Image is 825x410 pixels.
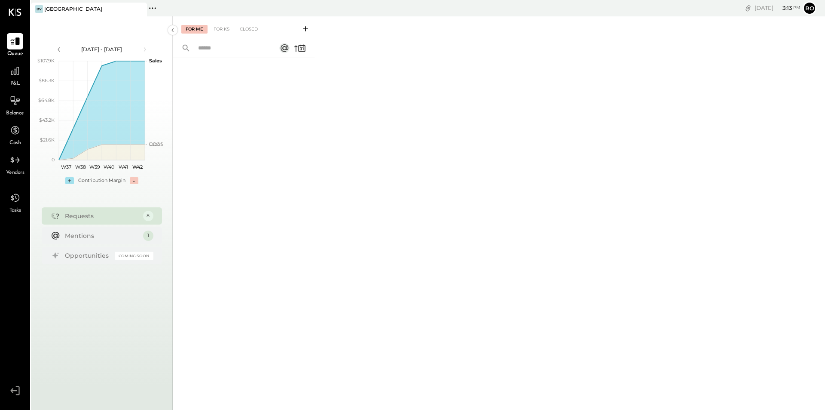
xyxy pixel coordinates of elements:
[0,190,30,215] a: Tasks
[61,164,71,170] text: W37
[130,177,138,184] div: -
[744,3,752,12] div: copy link
[6,169,24,177] span: Vendors
[235,25,262,34] div: Closed
[78,177,125,184] div: Contribution Margin
[132,164,143,170] text: W42
[149,141,162,147] text: Labor
[7,50,23,58] span: Queue
[6,110,24,117] span: Balance
[0,63,30,88] a: P&L
[52,157,55,163] text: 0
[181,25,208,34] div: For Me
[149,58,162,64] text: Sales
[209,25,234,34] div: For KS
[119,164,128,170] text: W41
[37,58,55,64] text: $107.9K
[9,207,21,215] span: Tasks
[0,92,30,117] a: Balance
[803,1,816,15] button: Ro
[65,212,139,220] div: Requests
[115,252,153,260] div: Coming Soon
[9,139,21,147] span: Cash
[143,231,153,241] div: 1
[65,231,139,240] div: Mentions
[89,164,100,170] text: W39
[10,80,20,88] span: P&L
[755,4,801,12] div: [DATE]
[38,97,55,103] text: $64.8K
[65,46,138,53] div: [DATE] - [DATE]
[0,33,30,58] a: Queue
[65,177,74,184] div: +
[0,152,30,177] a: Vendors
[75,164,86,170] text: W38
[35,5,43,13] div: BV
[44,5,102,12] div: [GEOGRAPHIC_DATA]
[39,77,55,83] text: $86.3K
[104,164,114,170] text: W40
[143,211,153,221] div: 8
[39,117,55,123] text: $43.2K
[65,251,110,260] div: Opportunities
[0,122,30,147] a: Cash
[40,137,55,143] text: $21.6K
